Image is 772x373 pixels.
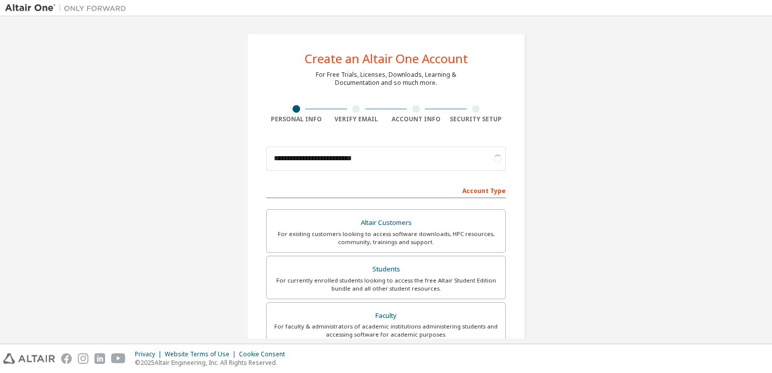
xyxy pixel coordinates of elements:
div: Privacy [135,350,165,358]
div: Account Type [266,182,506,198]
img: Altair One [5,3,131,13]
div: Account Info [386,115,446,123]
div: Personal Info [266,115,326,123]
div: Security Setup [446,115,506,123]
div: Website Terms of Use [165,350,239,358]
img: linkedin.svg [94,353,105,364]
img: youtube.svg [111,353,126,364]
img: altair_logo.svg [3,353,55,364]
img: instagram.svg [78,353,88,364]
div: Faculty [273,309,499,323]
div: Students [273,262,499,276]
p: © 2025 Altair Engineering, Inc. All Rights Reserved. [135,358,291,367]
div: Cookie Consent [239,350,291,358]
div: For existing customers looking to access software downloads, HPC resources, community, trainings ... [273,230,499,246]
div: For currently enrolled students looking to access the free Altair Student Edition bundle and all ... [273,276,499,293]
div: Altair Customers [273,216,499,230]
div: For Free Trials, Licenses, Downloads, Learning & Documentation and so much more. [316,71,456,87]
img: facebook.svg [61,353,72,364]
div: For faculty & administrators of academic institutions administering students and accessing softwa... [273,322,499,339]
div: Create an Altair One Account [305,53,468,65]
div: Verify Email [326,115,387,123]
